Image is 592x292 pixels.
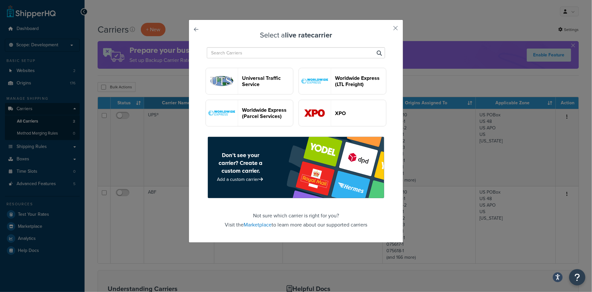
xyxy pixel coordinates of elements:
[212,151,270,175] h4: Don’t see your carrier? Create a custom carrier.
[207,47,385,58] input: Search Carriers
[242,75,293,87] header: Universal Traffic Service
[205,31,387,39] h3: Select a
[205,137,387,229] footer: Not sure which carrier is right for you? Visit the to learn more about our supported carriers
[299,100,331,126] img: xpoFreight logo
[335,110,386,116] header: XPO
[299,68,331,94] img: worldwideExpressFreight logo
[569,269,585,285] button: Open Resource Center
[285,30,332,40] strong: live rate carrier
[206,100,293,126] button: worldwideExpress logoWorldwide Express (Parcel Services)
[206,68,293,95] button: utsFreight logoUniversal Traffic Service
[206,68,238,94] img: utsFreight logo
[206,100,238,126] img: worldwideExpress logo
[299,68,386,95] button: worldwideExpressFreight logoWorldwide Express (LTL Freight)
[217,176,264,183] a: Add a custom carrier
[242,107,293,119] header: Worldwide Express (Parcel Services)
[299,100,386,126] button: xpoFreight logoXPO
[244,221,272,228] a: Marketplace
[335,75,386,87] header: Worldwide Express (LTL Freight)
